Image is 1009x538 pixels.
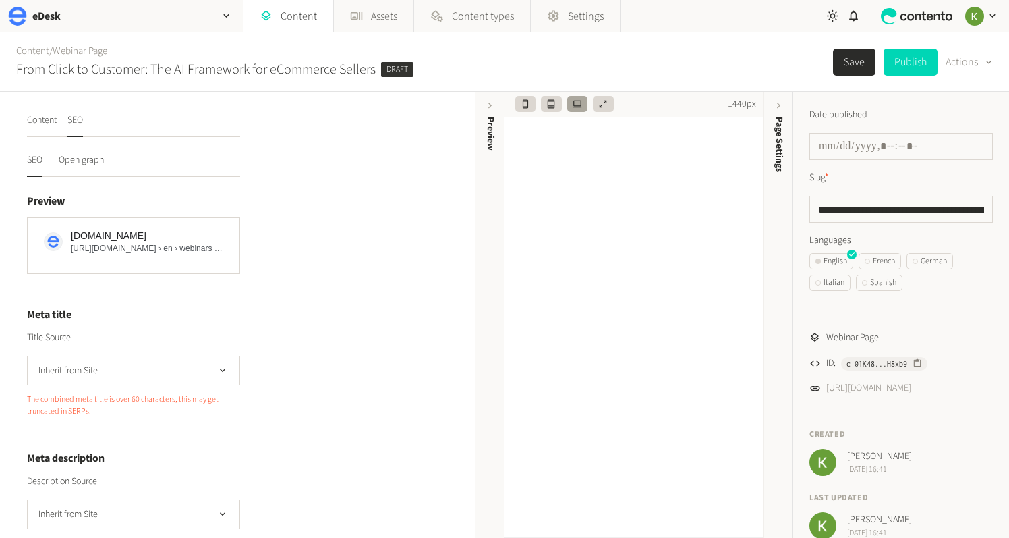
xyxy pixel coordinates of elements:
[27,450,240,466] h4: Meta description
[452,8,514,24] span: Content types
[27,331,71,344] label: Title Source
[27,306,240,323] h4: Meta title
[27,113,57,137] button: Content
[44,229,223,254] a: [DOMAIN_NAME][URL][DOMAIN_NAME] › en › webinars › from-click-to-customer-the-ai-framework-for-eco...
[27,193,240,209] h4: Preview
[815,255,847,267] div: English
[809,492,993,504] h4: Last updated
[809,429,993,441] h4: Created
[809,275,851,291] button: Italian
[859,253,901,269] button: French
[71,229,223,242] span: [DOMAIN_NAME]
[728,97,756,111] span: 1440px
[381,62,413,77] span: Draft
[826,356,836,371] span: ID:
[568,8,604,24] span: Settings
[59,153,104,177] button: Open graph
[67,113,83,137] button: SEO
[484,117,498,151] div: Preview
[856,275,902,291] button: Spanish
[809,108,867,122] label: Date published
[833,49,875,76] button: Save
[27,356,240,385] button: Inherit from Site
[49,44,53,58] span: /
[815,277,844,289] div: Italian
[884,49,938,76] button: Publish
[946,49,993,76] button: Actions
[27,500,240,529] button: Inherit from Site
[809,449,836,476] img: Keelin Terry
[71,242,223,254] span: [URL][DOMAIN_NAME] › en › webinars › from-click-to-customer-the-ai-framework-for-ecommerce-sellers
[32,8,61,24] h2: eDesk
[27,153,42,177] button: SEO
[53,44,107,58] a: Webinar Page
[847,450,912,464] span: [PERSON_NAME]
[847,513,912,527] span: [PERSON_NAME]
[772,117,786,172] span: Page Settings
[826,381,911,396] a: [URL][DOMAIN_NAME]
[965,7,984,26] img: Keelin Terry
[8,7,27,26] img: eDesk
[913,255,947,267] div: German
[16,59,376,80] h2: From Click to Customer: The AI Framework for eCommerce Sellers
[16,44,49,58] a: Content
[809,171,829,185] label: Slug
[865,255,895,267] div: French
[809,253,853,269] button: English
[809,234,993,248] label: Languages
[27,394,240,418] p: The combined meta title is over 60 characters, this may get truncated in SERPs.
[47,236,59,248] img: apple-touch-icon.png
[826,331,879,345] span: Webinar Page
[846,358,907,370] span: c_01K48...H8xb9
[841,357,927,371] button: c_01K48...H8xb9
[862,277,896,289] div: Spanish
[906,253,953,269] button: German
[27,475,97,488] label: Description Source
[847,464,912,476] span: [DATE] 16:41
